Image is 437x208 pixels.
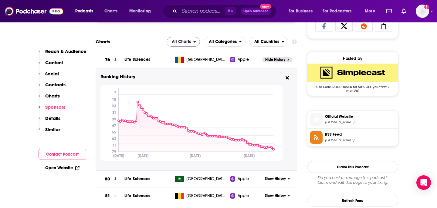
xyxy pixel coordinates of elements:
h2: Countries [249,37,288,47]
a: Apple [230,193,262,199]
h2: Platforms [167,37,200,47]
img: Podchaser - Follow, Share and Rate Podcasts [5,5,63,17]
button: Charts [39,93,60,104]
tspan: 79 [112,150,116,154]
tspan: 23 [112,104,116,108]
a: [GEOGRAPHIC_DATA] [172,176,230,182]
span: Apple [238,57,249,63]
div: Open Intercom Messenger [416,175,431,190]
h3: Ranking History [100,73,283,80]
span: All Countries [254,40,279,44]
tspan: 7 [114,91,116,95]
button: open menu [361,6,383,16]
tspan: [DATE] [244,153,255,158]
span: Show History [265,193,286,198]
tspan: 31 [112,111,116,115]
tspan: 39 [112,117,116,121]
a: [GEOGRAPHIC_DATA] [172,57,230,63]
button: Show History [262,193,293,198]
a: Share on Reddit [355,20,373,32]
span: For Business [289,7,313,15]
a: Apple [230,176,262,182]
h3: 80 [105,176,110,183]
a: SimpleCast Deal: Use Code: PODCHASER for 50% OFF your first 2 months! [307,64,398,92]
a: Life Sciences [124,57,150,62]
tspan: [DATE] [113,153,124,158]
h2: Charts [96,39,110,45]
span: ⌘ K [225,7,236,15]
p: Content [45,60,63,65]
p: Sponsors [45,104,65,110]
tspan: 63 [112,137,116,141]
span: RSS Feed [325,132,395,137]
tspan: 47 [112,124,116,128]
a: Open Website [45,165,80,170]
button: Details [39,115,60,127]
h3: 76 [105,56,110,63]
p: Details [45,115,60,121]
a: Charts [100,6,121,16]
button: open menu [204,37,246,47]
button: Reach & Audience [39,48,86,60]
a: Share on Facebook [315,20,333,32]
p: Charts [45,93,60,99]
a: Copy Link [375,20,393,32]
a: Share on X/Twitter [335,20,353,32]
div: Claim and edit this page to your liking. [307,175,398,185]
button: open menu [167,37,200,47]
svg: Add a profile image [424,5,429,9]
div: Hosted by [307,56,398,61]
span: Saudi Arabia [186,176,226,182]
a: Life Sciences [124,193,150,198]
a: Life Sciences [124,176,150,181]
button: Show profile menu [416,5,429,18]
button: Claim This Podcast [307,161,398,173]
span: For Podcasters [323,7,352,15]
span: Charts [104,7,117,15]
span: New [260,4,271,9]
span: Open Advanced [243,10,269,13]
button: Similar [39,127,60,138]
tspan: 55 [112,130,116,134]
button: open menu [71,6,101,16]
div: Search podcasts, credits, & more... [168,4,282,18]
button: Social [39,71,59,82]
span: Apple [238,193,249,199]
button: Open AdvancedNew [241,8,271,15]
button: Contacts [39,82,66,93]
tspan: [DATE] [137,153,148,158]
a: [GEOGRAPHIC_DATA] [172,193,230,199]
tspan: 15 [112,97,116,101]
a: RSS Feed[DOMAIN_NAME] [310,131,395,144]
button: Refresh Feed [307,195,398,206]
tspan: [DATE] [190,153,201,158]
button: Contact Podcast [39,149,86,160]
button: Sponsors [39,104,65,115]
span: More [365,7,375,15]
button: Content [39,60,63,71]
span: Romania [186,57,226,63]
a: 81 [96,187,124,204]
span: clinical-trialblazers.simplecast.com [325,120,395,124]
span: Monitoring [129,7,151,15]
img: User Profile [416,5,429,18]
span: feeds.simplecast.com [325,138,395,142]
a: Official Website[DOMAIN_NAME] [310,113,395,126]
h2: Categories [204,37,246,47]
span: Apple [238,176,249,182]
tspan: 71 [112,143,116,147]
a: Apple [230,57,262,63]
span: All Charts [172,40,191,44]
span: Hide History [265,57,285,62]
button: Show History [262,176,293,181]
p: Social [45,71,59,77]
a: Show notifications dropdown [399,6,408,16]
span: Use Code: PODCHASER for 50% OFF your first 2 months! [307,82,398,93]
p: Contacts [45,82,66,87]
span: All Categories [209,40,237,44]
button: open menu [284,6,320,16]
